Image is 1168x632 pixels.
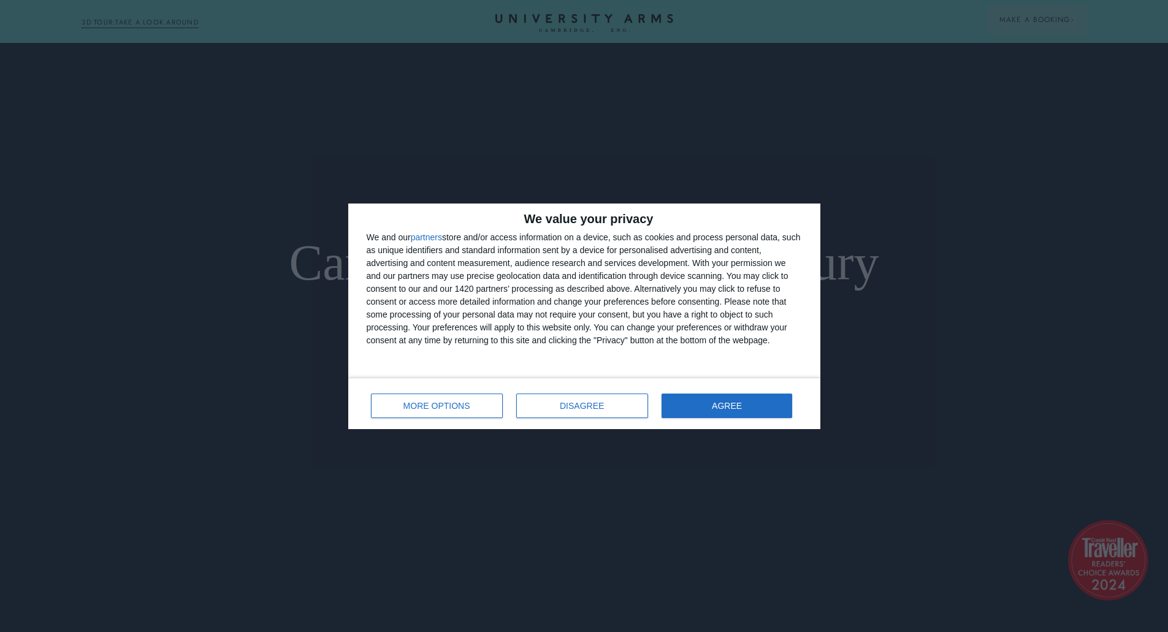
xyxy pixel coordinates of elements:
[348,204,820,429] div: qc-cmp2-ui
[403,402,470,410] span: MORE OPTIONS
[411,233,442,242] button: partners
[371,394,503,418] button: MORE OPTIONS
[516,394,648,418] button: DISAGREE
[560,402,604,410] span: DISAGREE
[367,231,802,347] div: We and our store and/or access information on a device, such as cookies and process personal data...
[367,213,802,225] h2: We value your privacy
[712,402,742,410] span: AGREE
[662,394,793,418] button: AGREE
